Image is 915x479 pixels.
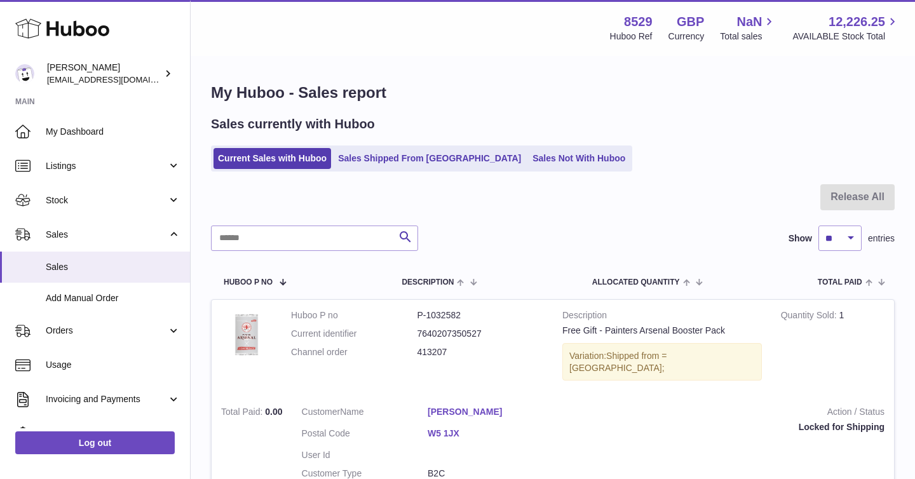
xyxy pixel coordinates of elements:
[302,406,428,421] dt: Name
[818,278,862,287] span: Total paid
[15,431,175,454] a: Log out
[291,328,417,340] dt: Current identifier
[610,30,653,43] div: Huboo Ref
[211,116,375,133] h2: Sales currently with Huboo
[302,407,341,417] span: Customer
[569,351,667,373] span: Shipped from = [GEOGRAPHIC_DATA];
[46,325,167,337] span: Orders
[47,74,187,84] span: [EMAIL_ADDRESS][DOMAIN_NAME]
[562,325,762,337] div: Free Gift - Painters Arsenal Booster Pack
[573,406,884,421] strong: Action / Status
[624,13,653,30] strong: 8529
[46,126,180,138] span: My Dashboard
[46,229,167,241] span: Sales
[417,309,544,321] dd: P-1032582
[46,160,167,172] span: Listings
[668,30,705,43] div: Currency
[291,309,417,321] dt: Huboo P no
[736,13,762,30] span: NaN
[221,309,272,360] img: Redgrass-painters-arsenal-booster-cards.jpg
[868,233,895,245] span: entries
[792,30,900,43] span: AVAILABLE Stock Total
[677,13,704,30] strong: GBP
[562,309,762,325] strong: Description
[302,449,428,461] dt: User Id
[15,64,34,83] img: admin@redgrass.ch
[562,343,762,381] div: Variation:
[47,62,161,86] div: [PERSON_NAME]
[265,407,282,417] span: 0.00
[428,406,554,418] a: [PERSON_NAME]
[417,328,544,340] dd: 7640207350527
[771,300,894,397] td: 1
[46,393,167,405] span: Invoicing and Payments
[46,359,180,371] span: Usage
[46,428,180,440] span: Cases
[211,83,895,103] h1: My Huboo - Sales report
[592,278,680,287] span: ALLOCATED Quantity
[829,13,885,30] span: 12,226.25
[428,428,554,440] a: W5 1JX
[528,148,630,169] a: Sales Not With Huboo
[334,148,525,169] a: Sales Shipped From [GEOGRAPHIC_DATA]
[46,292,180,304] span: Add Manual Order
[573,421,884,433] div: Locked for Shipping
[402,278,454,287] span: Description
[213,148,331,169] a: Current Sales with Huboo
[792,13,900,43] a: 12,226.25 AVAILABLE Stock Total
[221,407,265,420] strong: Total Paid
[46,194,167,206] span: Stock
[781,310,839,323] strong: Quantity Sold
[224,278,273,287] span: Huboo P no
[720,13,776,43] a: NaN Total sales
[789,233,812,245] label: Show
[302,428,428,443] dt: Postal Code
[720,30,776,43] span: Total sales
[291,346,417,358] dt: Channel order
[417,346,544,358] dd: 413207
[46,261,180,273] span: Sales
